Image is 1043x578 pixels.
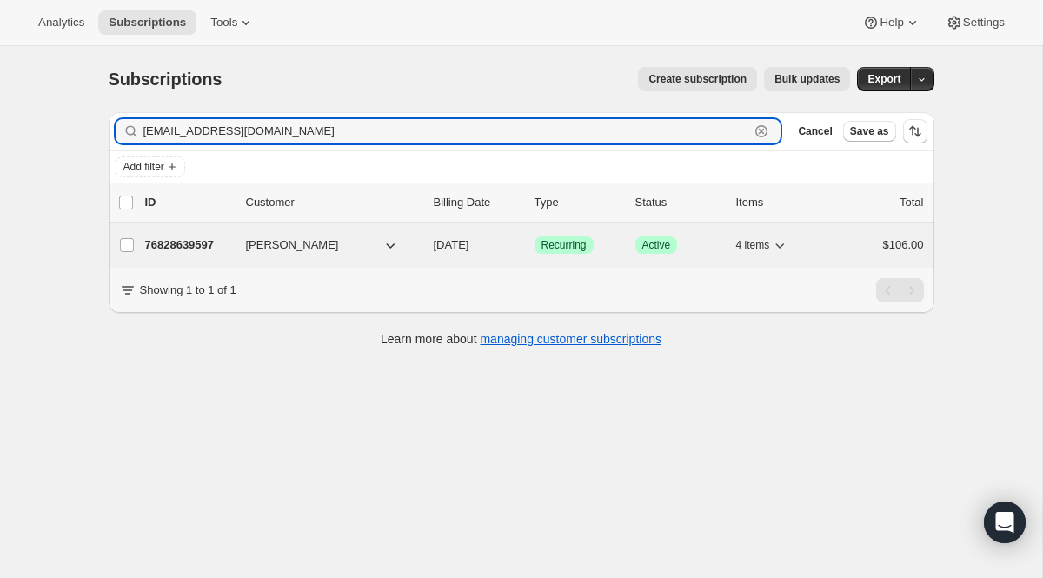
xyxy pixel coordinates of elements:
p: Status [635,194,722,211]
button: Settings [935,10,1015,35]
p: Billing Date [434,194,521,211]
span: [PERSON_NAME] [246,236,339,254]
span: 4 items [736,238,770,252]
p: 76828639597 [145,236,232,254]
span: Create subscription [648,72,747,86]
p: Learn more about [381,330,661,348]
button: Subscriptions [98,10,196,35]
div: Type [535,194,621,211]
p: Total [900,194,923,211]
button: Cancel [791,121,839,142]
button: Analytics [28,10,95,35]
div: Open Intercom Messenger [984,502,1026,543]
p: Customer [246,194,420,211]
button: Save as [843,121,896,142]
p: ID [145,194,232,211]
button: Help [852,10,931,35]
a: managing customer subscriptions [480,332,661,346]
span: Cancel [798,124,832,138]
button: [PERSON_NAME] [236,231,409,259]
button: Export [857,67,911,91]
span: Export [867,72,900,86]
button: Create subscription [638,67,757,91]
span: Tools [210,16,237,30]
button: Sort the results [903,119,927,143]
span: [DATE] [434,238,469,251]
span: Save as [850,124,889,138]
button: Tools [200,10,265,35]
input: Filter subscribers [143,119,750,143]
div: Items [736,194,823,211]
span: Subscriptions [109,70,223,89]
span: Help [880,16,903,30]
button: 4 items [736,233,789,257]
button: Bulk updates [764,67,850,91]
span: Analytics [38,16,84,30]
button: Clear [753,123,770,140]
span: Subscriptions [109,16,186,30]
div: 76828639597[PERSON_NAME][DATE]SuccessRecurringSuccessActive4 items$106.00 [145,233,924,257]
button: Add filter [116,156,185,177]
span: Bulk updates [774,72,840,86]
span: Settings [963,16,1005,30]
nav: Pagination [876,278,924,302]
div: IDCustomerBilling DateTypeStatusItemsTotal [145,194,924,211]
p: Showing 1 to 1 of 1 [140,282,236,299]
span: Add filter [123,160,164,174]
span: Active [642,238,671,252]
span: Recurring [541,238,587,252]
span: $106.00 [883,238,924,251]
